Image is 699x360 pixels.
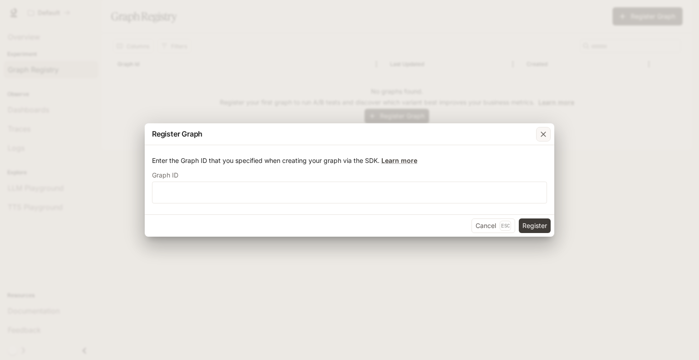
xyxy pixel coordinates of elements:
button: CancelEsc [471,218,515,233]
p: Enter the Graph ID that you specified when creating your graph via the SDK. [152,156,547,165]
p: Graph ID [152,172,178,178]
button: Register [519,218,551,233]
p: Register Graph [152,128,203,139]
p: Esc [500,221,511,231]
a: Learn more [381,157,417,164]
